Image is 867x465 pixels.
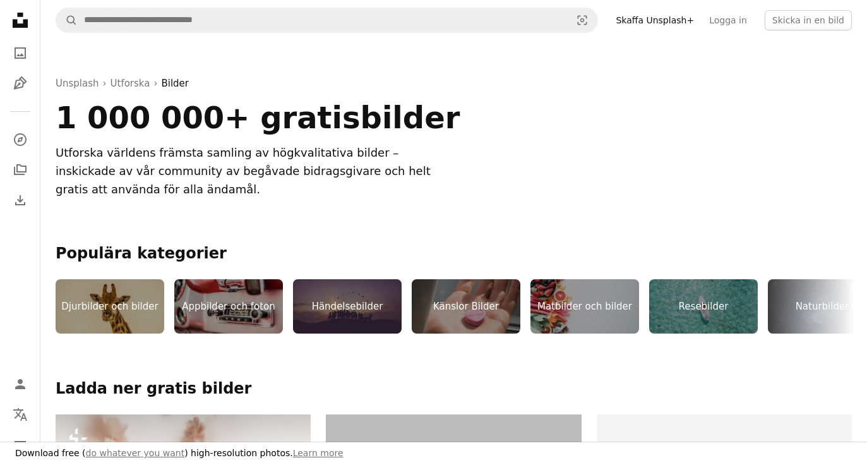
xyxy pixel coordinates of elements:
[86,448,185,458] a: do whatever you want
[537,301,632,312] font: Matbilder och bilder
[111,78,150,89] font: Utforska
[616,15,694,25] font: Skaffa Unsplash+
[608,10,702,30] a: Skaffa Unsplash+
[567,8,597,32] button: Visual search
[8,157,33,183] a: Samlingar
[8,71,33,96] a: Illustrationer
[15,447,344,460] h3: Download free ( ) high-resolution photos.
[56,78,99,89] font: Unsplash
[161,78,189,89] font: Bilder
[312,301,383,312] font: Händelsebilder
[153,78,157,89] font: ›
[56,100,460,135] font: 1 000 000+ gratisbilder
[161,76,189,91] a: Bilder
[433,301,499,312] font: Känslor Bilder
[772,15,844,25] font: Skicka in en bild
[103,78,107,89] font: ›
[8,127,33,152] a: Utforska
[56,146,431,196] font: Utforska världens främsta samling av högkvalitativa bilder – inskickade av vår community av begåv...
[412,279,520,334] a: Känslor Bilder
[56,279,164,334] a: Djurbilder och bilder
[530,279,639,334] a: Matbilder och bilder
[8,371,33,397] a: Logga in / Registrera dig
[709,15,747,25] font: Logga in
[293,448,344,458] a: Learn more
[174,279,283,334] a: Appbilder och foton
[679,301,729,312] font: Resebilder
[8,402,33,427] button: Språk
[56,8,78,32] button: Sök på Unsplash
[182,301,275,312] font: Appbilder och foton
[765,10,852,30] button: Skicka in en bild
[293,279,402,334] a: Händelsebilder
[649,279,758,334] a: Resebilder
[8,432,33,457] button: Meny
[111,76,150,91] a: Utforska
[56,380,251,397] font: Ladda ner gratis bilder
[8,40,33,66] a: Foton
[56,245,227,262] font: Populära kategorier
[56,76,99,91] a: Unsplash
[61,301,158,312] font: Djurbilder och bilder
[796,301,849,312] font: Naturbilder
[8,188,33,213] a: Nedladdningshistorik
[702,10,755,30] a: Logga in
[56,8,598,33] form: Hitta visuella element på hela webbplatsen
